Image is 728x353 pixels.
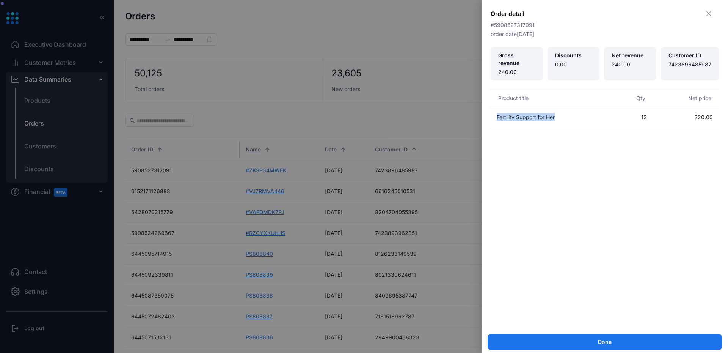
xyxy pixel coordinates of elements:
th: Net price [653,90,719,107]
span: 7423896485987 [668,61,711,68]
span: Done [598,338,612,346]
span: 0.00 [555,61,592,68]
span: Net revenue [612,52,649,59]
td: Fertility Support for Her [491,107,611,128]
span: # 5908527317091 [491,21,719,29]
span: Gross revenue [498,52,535,67]
button: Done [488,334,722,350]
button: Close [701,9,716,18]
th: Product title [491,90,611,107]
span: close [706,11,712,17]
span: [DATE] [517,31,534,37]
th: Qty [611,90,653,107]
span: 240.00 [612,61,649,68]
span: Customer ID [668,52,711,59]
div: order date [491,30,719,38]
div: Order detail [491,9,701,18]
span: 240.00 [498,68,535,76]
span: Discounts [555,52,592,59]
td: $20.00 [653,107,719,128]
td: 12 [611,107,653,128]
